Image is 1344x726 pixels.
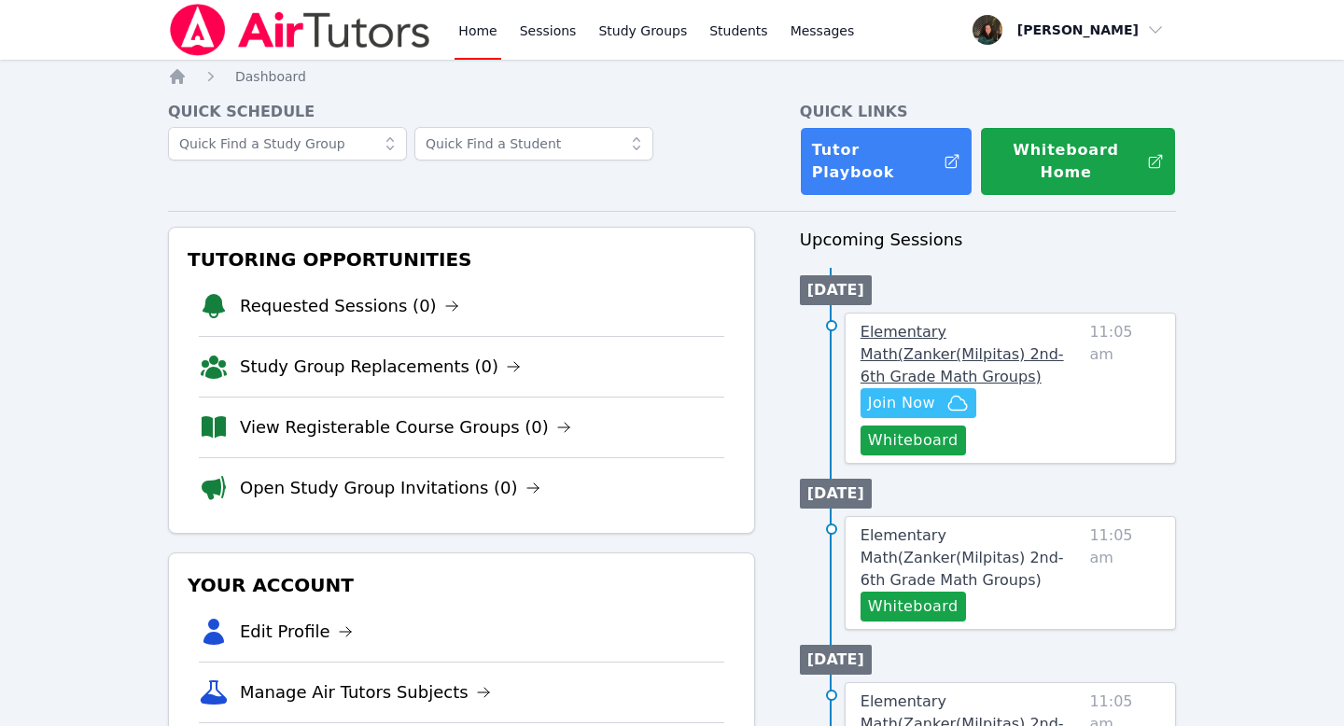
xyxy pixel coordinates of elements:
[235,67,306,86] a: Dashboard
[861,592,966,621] button: Whiteboard
[861,321,1083,388] a: Elementary Math(Zanker(Milpitas) 2nd-6th Grade Math Groups)
[240,619,353,645] a: Edit Profile
[800,227,1176,253] h3: Upcoming Sessions
[414,127,653,161] input: Quick Find a Student
[168,127,407,161] input: Quick Find a Study Group
[800,645,872,675] li: [DATE]
[184,568,739,602] h3: Your Account
[1089,321,1160,455] span: 11:05 am
[861,426,966,455] button: Whiteboard
[861,323,1064,385] span: Elementary Math ( Zanker(Milpitas) 2nd-6th Grade Math Groups )
[800,101,1176,123] h4: Quick Links
[240,354,521,380] a: Study Group Replacements (0)
[868,392,935,414] span: Join Now
[861,524,1083,592] a: Elementary Math(Zanker(Milpitas) 2nd-6th Grade Math Groups)
[800,479,872,509] li: [DATE]
[800,275,872,305] li: [DATE]
[240,293,459,319] a: Requested Sessions (0)
[1089,524,1160,621] span: 11:05 am
[791,21,855,40] span: Messages
[168,67,1176,86] nav: Breadcrumb
[240,414,571,440] a: View Registerable Course Groups (0)
[184,243,739,276] h3: Tutoring Opportunities
[980,127,1176,196] button: Whiteboard Home
[235,69,306,84] span: Dashboard
[240,679,491,705] a: Manage Air Tutors Subjects
[240,475,540,501] a: Open Study Group Invitations (0)
[861,388,976,418] button: Join Now
[168,4,432,56] img: Air Tutors
[168,101,755,123] h4: Quick Schedule
[800,127,973,196] a: Tutor Playbook
[861,526,1064,589] span: Elementary Math ( Zanker(Milpitas) 2nd-6th Grade Math Groups )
